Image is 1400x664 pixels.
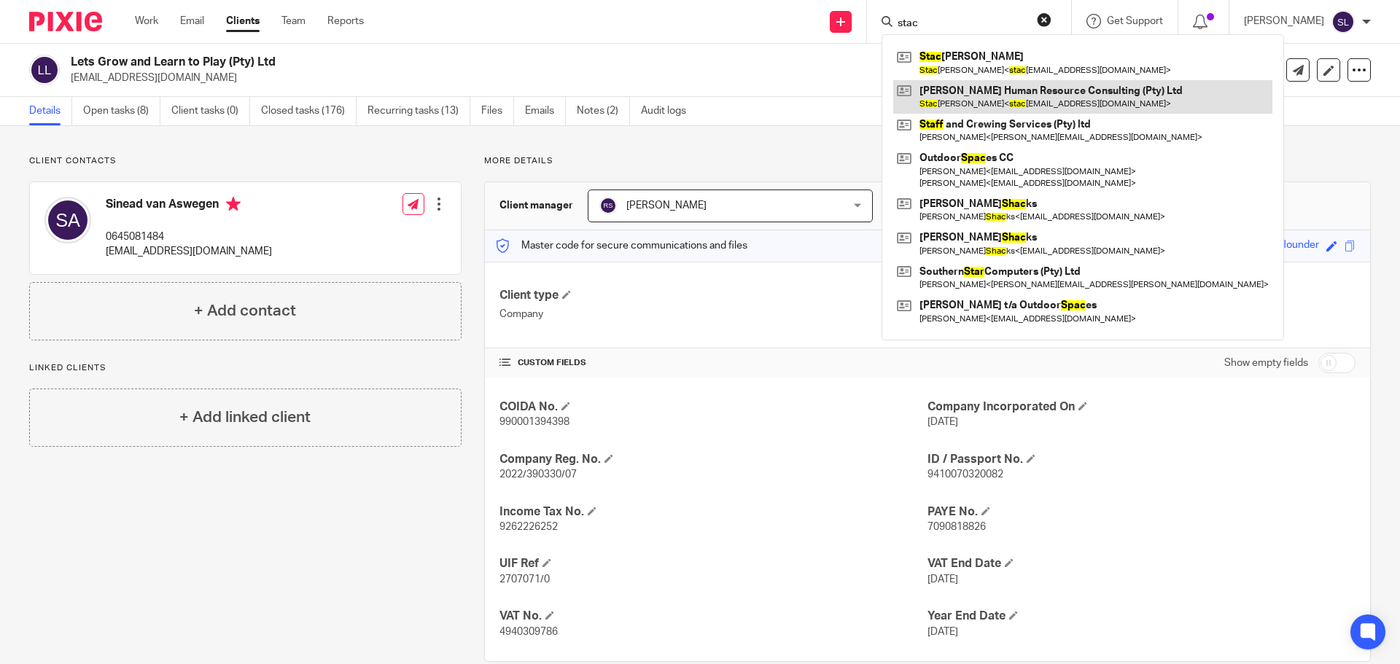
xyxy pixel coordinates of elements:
a: Client tasks (0) [171,97,250,125]
h4: VAT End Date [927,556,1356,571]
a: Team [281,14,306,28]
input: Search [896,17,1027,31]
p: Client contacts [29,155,462,167]
span: 990001394398 [499,417,569,427]
span: 2707071/0 [499,574,550,585]
h4: ID / Passport No. [927,452,1356,467]
a: Clients [226,14,260,28]
h4: Year End Date [927,609,1356,624]
h4: Company Reg. No. [499,452,927,467]
span: [DATE] [927,627,958,637]
span: 7090818826 [927,522,986,532]
p: Company [499,307,927,321]
span: [PERSON_NAME] [626,200,707,211]
h4: UIF Ref [499,556,927,571]
img: svg%3E [1331,10,1355,34]
h4: Sinead van Aswegen [106,197,272,215]
span: 9262226252 [499,522,558,532]
p: Linked clients [29,362,462,374]
span: Get Support [1107,16,1163,26]
p: Master code for secure communications and files [496,238,747,253]
span: [DATE] [927,417,958,427]
p: [PERSON_NAME] [1244,14,1324,28]
p: More details [484,155,1371,167]
a: Details [29,97,72,125]
a: Audit logs [641,97,697,125]
h4: + Add contact [194,300,296,322]
h3: Client manager [499,198,573,213]
img: svg%3E [599,197,617,214]
a: Recurring tasks (13) [367,97,470,125]
a: Notes (2) [577,97,630,125]
a: Files [481,97,514,125]
span: 9410070320082 [927,469,1003,480]
h4: + Add linked client [179,406,311,429]
p: 0645081484 [106,230,272,244]
p: [EMAIL_ADDRESS][DOMAIN_NAME] [106,244,272,259]
span: 4940309786 [499,627,558,637]
h4: Client type [499,288,927,303]
h4: VAT No. [499,609,927,624]
a: Open tasks (8) [83,97,160,125]
h4: Company Incorporated On [927,399,1356,415]
h4: COIDA No. [499,399,927,415]
h4: PAYE No. [927,504,1356,520]
img: svg%3E [29,55,60,85]
img: svg%3E [44,197,91,243]
a: Closed tasks (176) [261,97,357,125]
button: Clear [1037,12,1051,27]
span: [DATE] [927,574,958,585]
label: Show empty fields [1224,356,1308,370]
h4: CUSTOM FIELDS [499,357,927,369]
a: Reports [327,14,364,28]
a: Emails [525,97,566,125]
h4: Income Tax No. [499,504,927,520]
a: Work [135,14,158,28]
img: Pixie [29,12,102,31]
i: Primary [226,197,241,211]
h2: Lets Grow and Learn to Play (Pty) Ltd [71,55,952,70]
p: [EMAIL_ADDRESS][DOMAIN_NAME] [71,71,1172,85]
a: Email [180,14,204,28]
span: 2022/390330/07 [499,469,577,480]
